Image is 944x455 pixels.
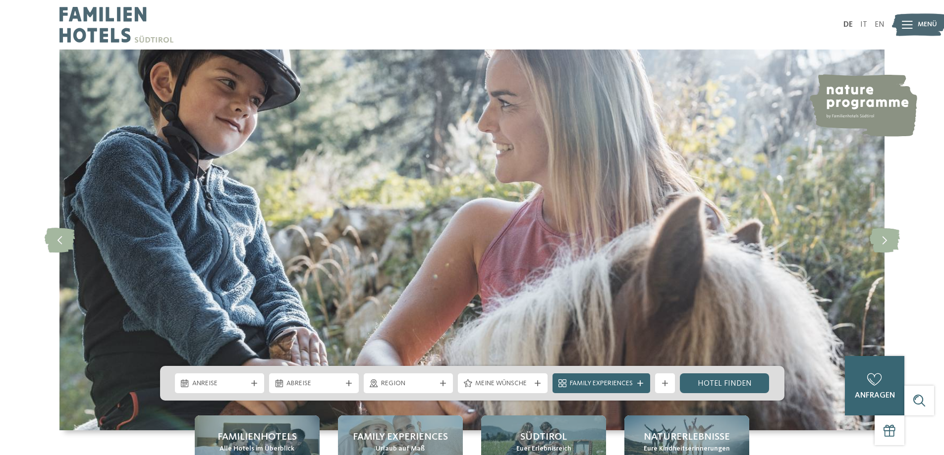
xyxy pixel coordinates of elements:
span: Eure Kindheitserinnerungen [644,444,730,454]
span: Alle Hotels im Überblick [220,444,294,454]
span: Euer Erlebnisreich [516,444,571,454]
span: Urlaub auf Maß [376,444,425,454]
span: anfragen [855,392,895,400]
span: Südtirol [520,430,567,444]
a: DE [843,21,853,29]
span: Family Experiences [570,379,633,389]
span: Menü [918,20,937,30]
a: EN [875,21,885,29]
span: Familienhotels [218,430,297,444]
span: Region [381,379,436,389]
span: Abreise [286,379,341,389]
img: Familienhotels Südtirol: The happy family places [59,50,885,430]
a: anfragen [845,356,904,415]
img: nature programme by Familienhotels Südtirol [808,74,917,137]
a: IT [860,21,867,29]
a: Hotel finden [680,373,770,393]
span: Meine Wünsche [475,379,530,389]
span: Naturerlebnisse [644,430,730,444]
span: Anreise [192,379,247,389]
span: Family Experiences [353,430,448,444]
